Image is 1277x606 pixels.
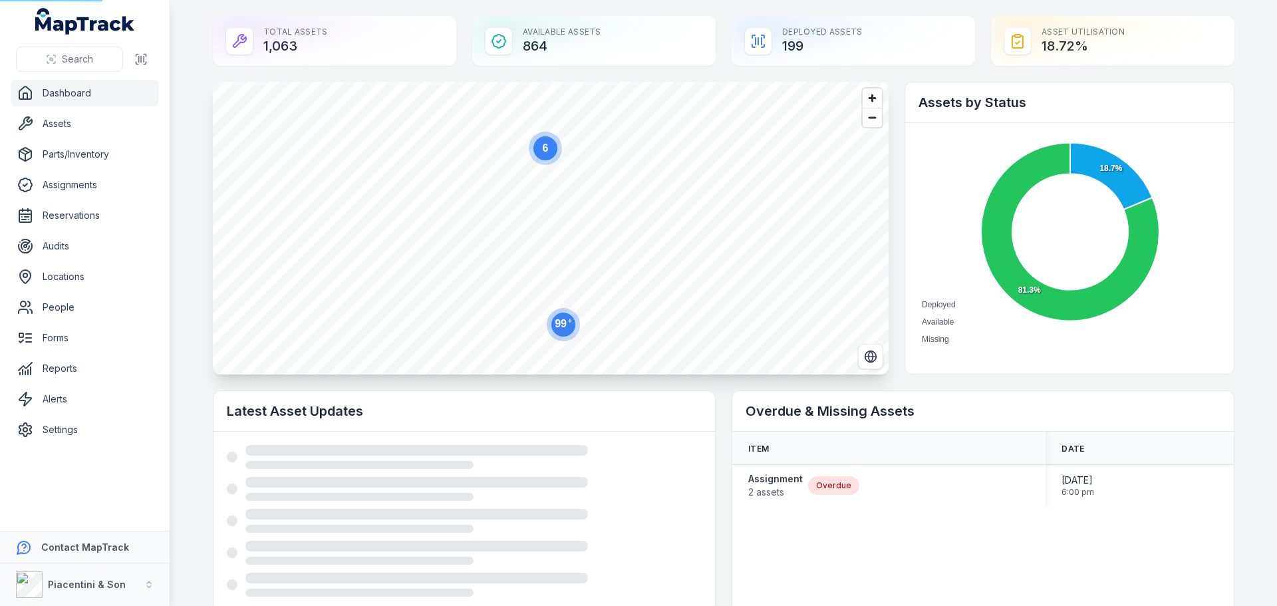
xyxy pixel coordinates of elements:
a: Assignment2 assets [748,472,803,499]
button: Switch to Satellite View [858,344,883,369]
a: Assets [11,110,159,137]
span: Item [748,444,769,454]
text: 99 [555,317,572,329]
h2: Latest Asset Updates [227,402,702,420]
button: Zoom in [863,88,882,108]
span: Date [1062,444,1084,454]
a: Forms [11,325,159,351]
strong: Assignment [748,472,803,486]
a: Settings [11,416,159,443]
a: People [11,294,159,321]
canvas: Map [213,82,889,375]
button: Search [16,47,123,72]
text: 6 [543,142,549,154]
a: Locations [11,263,159,290]
time: 25/09/2025, 6:00:00 pm [1062,474,1094,498]
tspan: + [568,317,572,325]
span: Available [922,317,954,327]
span: 6:00 pm [1062,487,1094,498]
a: Dashboard [11,80,159,106]
span: [DATE] [1062,474,1094,487]
div: Overdue [808,476,859,495]
a: Reservations [11,202,159,229]
a: MapTrack [35,8,135,35]
a: Alerts [11,386,159,412]
strong: Piacentini & Son [48,579,126,590]
h2: Overdue & Missing Assets [746,402,1220,420]
strong: Contact MapTrack [41,541,129,553]
span: Search [62,53,93,66]
a: Audits [11,233,159,259]
span: Missing [922,335,949,344]
span: 2 assets [748,486,803,499]
button: Zoom out [863,108,882,127]
h2: Assets by Status [919,93,1220,112]
a: Assignments [11,172,159,198]
span: Deployed [922,300,956,309]
a: Parts/Inventory [11,141,159,168]
a: Reports [11,355,159,382]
